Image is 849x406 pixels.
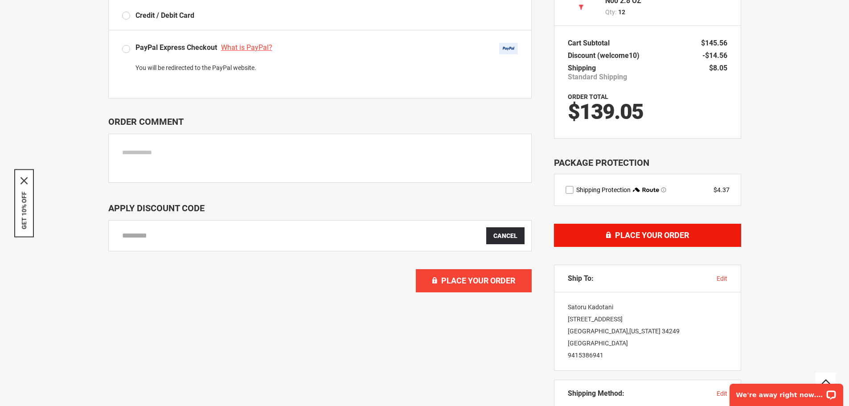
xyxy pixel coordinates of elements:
[568,99,643,124] span: $139.05
[135,11,194,20] span: Credit / Debit Card
[21,177,28,184] button: Close
[21,191,28,229] button: GET 10% OFF
[701,39,727,47] span: $145.56
[605,8,615,16] span: Qty
[554,224,741,247] button: Place Your Order
[702,51,727,60] span: -$14.56
[108,116,532,127] p: Order Comment
[724,378,849,406] iframe: LiveChat chat widget
[221,43,272,52] span: What is PayPal?
[568,37,614,49] th: Cart Subtotal
[499,43,518,54] img: Acceptance Mark
[717,275,727,282] span: edit
[566,185,730,194] div: route shipping protection selector element
[135,77,518,87] iframe: PayPal Message 1
[629,328,660,335] span: [US_STATE]
[554,292,741,370] div: Satoru Kadotani [STREET_ADDRESS] [GEOGRAPHIC_DATA] , 34249 [GEOGRAPHIC_DATA]
[135,64,256,71] span: You will be redirected to the PayPal website.
[717,274,727,283] button: edit
[714,185,730,194] div: $4.37
[441,276,515,285] span: Place Your Order
[493,232,517,239] span: Cancel
[717,389,727,398] button: edit
[108,203,205,213] span: Apply Discount Code
[568,73,627,82] span: Standard Shipping
[568,389,624,398] span: Shipping Method:
[416,269,532,292] button: Place Your Order
[618,8,625,16] span: 12
[568,51,640,60] span: Discount (welcome10)
[221,43,275,52] a: What is PayPal?
[554,156,741,169] div: Package Protection
[568,352,603,359] a: 9415386941
[576,186,631,193] span: Shipping Protection
[568,64,596,72] span: Shipping
[486,227,525,244] button: Cancel
[21,177,28,184] svg: close icon
[568,274,594,283] span: Ship To:
[568,93,608,100] strong: Order Total
[661,187,666,193] span: Learn more
[615,230,689,240] span: Place Your Order
[717,390,727,397] span: edit
[709,64,727,72] span: $8.05
[135,43,217,52] span: PayPal Express Checkout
